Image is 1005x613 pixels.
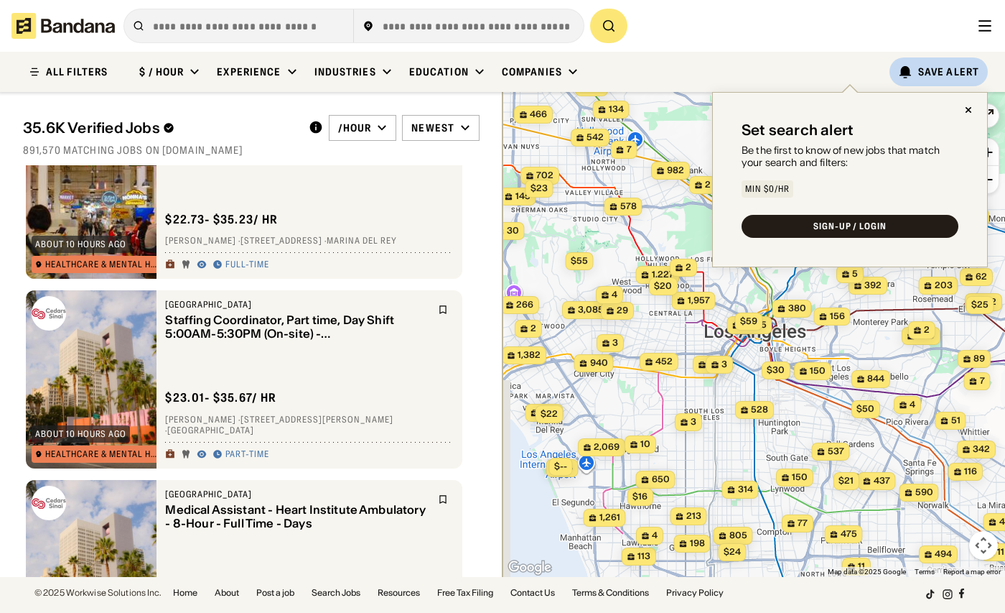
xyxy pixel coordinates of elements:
span: 203 [935,280,953,292]
img: Cedars-Sinai Medical Center logo [32,296,66,331]
span: $22 [541,408,558,419]
span: $59 [740,315,757,326]
div: /hour [338,121,372,134]
span: 590 [915,487,933,499]
div: grid [23,165,480,577]
a: Terms & Conditions [572,589,649,597]
span: $-- [554,461,567,471]
div: about 10 hours ago [35,430,126,438]
span: 2 [686,262,691,274]
span: 11 [997,546,1004,558]
span: 466 [530,109,547,121]
span: 3 [612,337,618,349]
div: Full-time [225,259,269,271]
span: 116 [964,466,977,478]
span: 578 [620,201,637,213]
a: Report a map error [943,568,1001,576]
span: $16 [632,491,648,502]
span: Map data ©2025 Google [828,568,906,576]
span: 198 [690,538,705,550]
div: ALL FILTERS [46,67,108,77]
div: $ / hour [139,65,184,78]
a: Privacy Policy [666,589,724,597]
div: SIGN-UP / LOGIN [813,222,887,231]
a: About [215,589,239,597]
span: 4 [612,289,617,301]
div: Industries [314,65,376,78]
span: 940 [590,357,608,369]
a: Free Tax Filing [437,589,493,597]
img: Cedars-Sinai Medical Center logo [32,486,66,520]
span: 3 [721,359,727,371]
span: 30 [507,225,519,237]
span: 314 [738,484,753,496]
div: $ 22.73 - $35.23 / hr [165,212,278,227]
span: 537 [828,446,844,458]
span: 702 [536,170,553,182]
span: $50 [856,403,874,414]
span: 7 [627,144,632,156]
span: $25 [971,299,988,310]
div: 891,570 matching jobs on [DOMAIN_NAME] [23,144,480,157]
span: 113 [637,550,650,563]
span: 2,069 [594,441,620,453]
div: [PERSON_NAME] · [STREET_ADDRESS] · Marina del Rey [165,236,454,247]
span: 1,957 [688,295,710,307]
a: Terms (opens in new tab) [915,568,935,576]
span: $20 [654,280,672,291]
span: 1,261 [599,512,620,524]
div: Min $0/hr [745,185,790,193]
span: 4 [910,399,915,411]
div: [PERSON_NAME] · [STREET_ADDRESS][PERSON_NAME] · [GEOGRAPHIC_DATA] [165,414,454,436]
span: 1,227 [652,269,674,281]
span: 542 [586,132,604,144]
div: Staffing Coordinator, Part time, Day Shift 5:00AM-5:30PM (On-site) - [GEOGRAPHIC_DATA] [165,313,429,341]
div: Part-time [225,449,269,461]
div: [GEOGRAPHIC_DATA] [165,489,429,500]
div: © 2025 Workwise Solutions Inc. [34,589,162,597]
span: 6,015 [743,319,767,331]
div: Healthcare & Mental Health [45,260,159,269]
span: 475 [841,528,857,540]
span: 380 [788,303,806,315]
span: 89 [973,353,985,365]
a: Post a job [256,589,294,597]
span: 494 [935,548,952,561]
img: Bandana logotype [11,13,115,39]
span: 342 [973,443,990,456]
span: 45 [591,81,602,93]
div: about 10 hours ago [35,240,126,249]
div: $ 23.01 - $35.67 / hr [165,390,276,405]
span: 145 [515,190,530,203]
span: 134 [609,103,624,116]
div: Experience [217,65,281,78]
span: 1,382 [518,349,541,361]
span: $24 [724,546,741,557]
div: [GEOGRAPHIC_DATA] [165,299,429,310]
span: 7 [980,375,985,387]
a: Open this area in Google Maps (opens a new window) [506,558,553,577]
span: 437 [874,475,890,487]
span: 392 [864,280,882,292]
span: $55 [571,255,588,266]
div: 35.6K Verified Jobs [23,119,297,137]
span: 528 [751,404,768,416]
a: Contact Us [510,589,555,597]
a: Home [173,589,197,597]
span: 452 [655,356,673,368]
span: 213 [686,510,701,522]
span: 805 [729,530,747,542]
div: Newest [411,121,454,134]
span: 51 [951,415,960,427]
span: 5 [852,268,858,280]
div: Be the first to know of new jobs that match your search and filters: [742,144,958,169]
span: 844 [867,373,884,385]
span: 11 [858,561,865,573]
span: $21 [838,475,854,486]
div: Education [409,65,469,78]
div: Healthcare & Mental Health [45,450,159,458]
div: Medical Assistant - Heart Institute Ambulatory - 8-Hour - Full Time - Days [165,503,429,530]
span: 266 [516,299,533,311]
span: 29 [617,305,628,317]
a: Resources [378,589,420,597]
